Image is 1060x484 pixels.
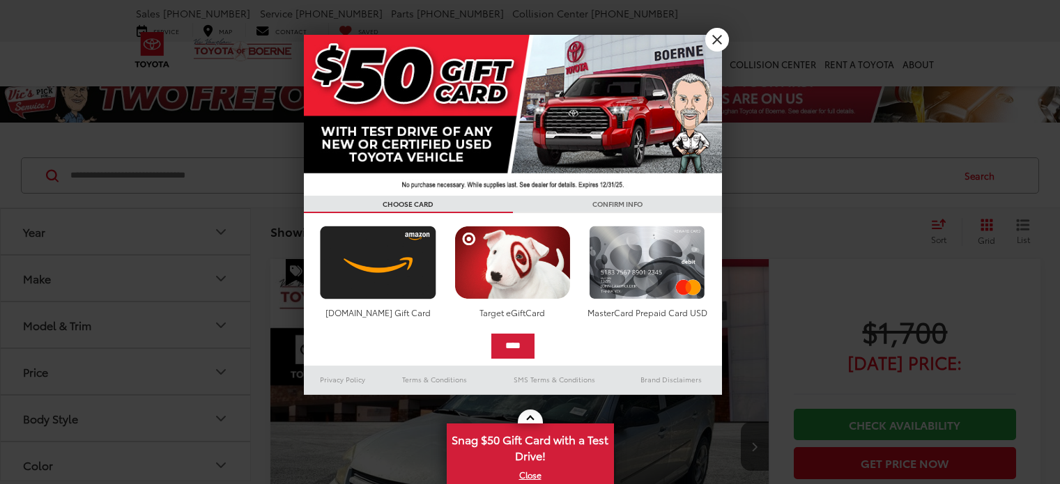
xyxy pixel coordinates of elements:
[316,306,440,318] div: [DOMAIN_NAME] Gift Card
[448,425,613,467] span: Snag $50 Gift Card with a Test Drive!
[585,306,709,318] div: MasterCard Prepaid Card USD
[316,226,440,299] img: amazoncard.png
[585,226,709,299] img: mastercard.png
[620,371,722,388] a: Brand Disclaimers
[451,226,574,299] img: targetcard.png
[489,371,620,388] a: SMS Terms & Conditions
[513,196,722,213] h3: CONFIRM INFO
[381,371,488,388] a: Terms & Conditions
[304,35,722,196] img: 42635_top_851395.jpg
[304,196,513,213] h3: CHOOSE CARD
[304,371,382,388] a: Privacy Policy
[451,306,574,318] div: Target eGiftCard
